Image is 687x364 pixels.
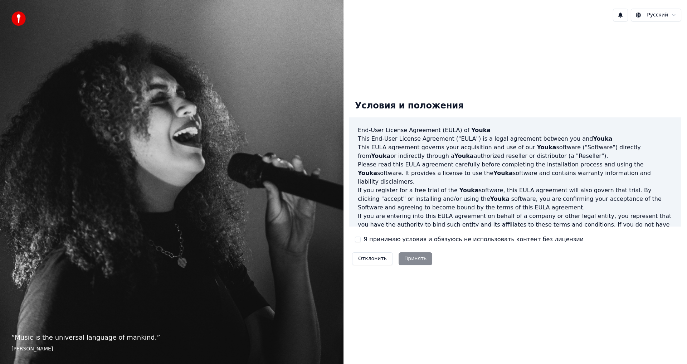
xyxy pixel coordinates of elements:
[11,11,26,26] img: youka
[11,345,332,353] footer: [PERSON_NAME]
[490,195,510,202] span: Youka
[358,135,673,143] p: This End-User License Agreement ("EULA") is a legal agreement between you and
[358,212,673,246] p: If you are entering into this EULA agreement on behalf of a company or other legal entity, you re...
[371,152,390,159] span: Youka
[471,127,491,134] span: Youka
[349,94,469,117] div: Условия и положения
[454,152,474,159] span: Youka
[593,135,612,142] span: Youka
[358,186,673,212] p: If you register for a free trial of the software, this EULA agreement will also govern that trial...
[493,170,513,176] span: Youka
[352,252,393,265] button: Отклонить
[358,160,673,186] p: Please read this EULA agreement carefully before completing the installation process and using th...
[11,333,332,343] p: “ Music is the universal language of mankind. ”
[358,126,673,135] h3: End-User License Agreement (EULA) of
[358,170,377,176] span: Youka
[459,187,479,194] span: Youka
[537,144,556,151] span: Youka
[358,143,673,160] p: This EULA agreement governs your acquisition and use of our software ("Software") directly from o...
[364,235,584,244] label: Я принимаю условия и обязуюсь не использовать контент без лицензии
